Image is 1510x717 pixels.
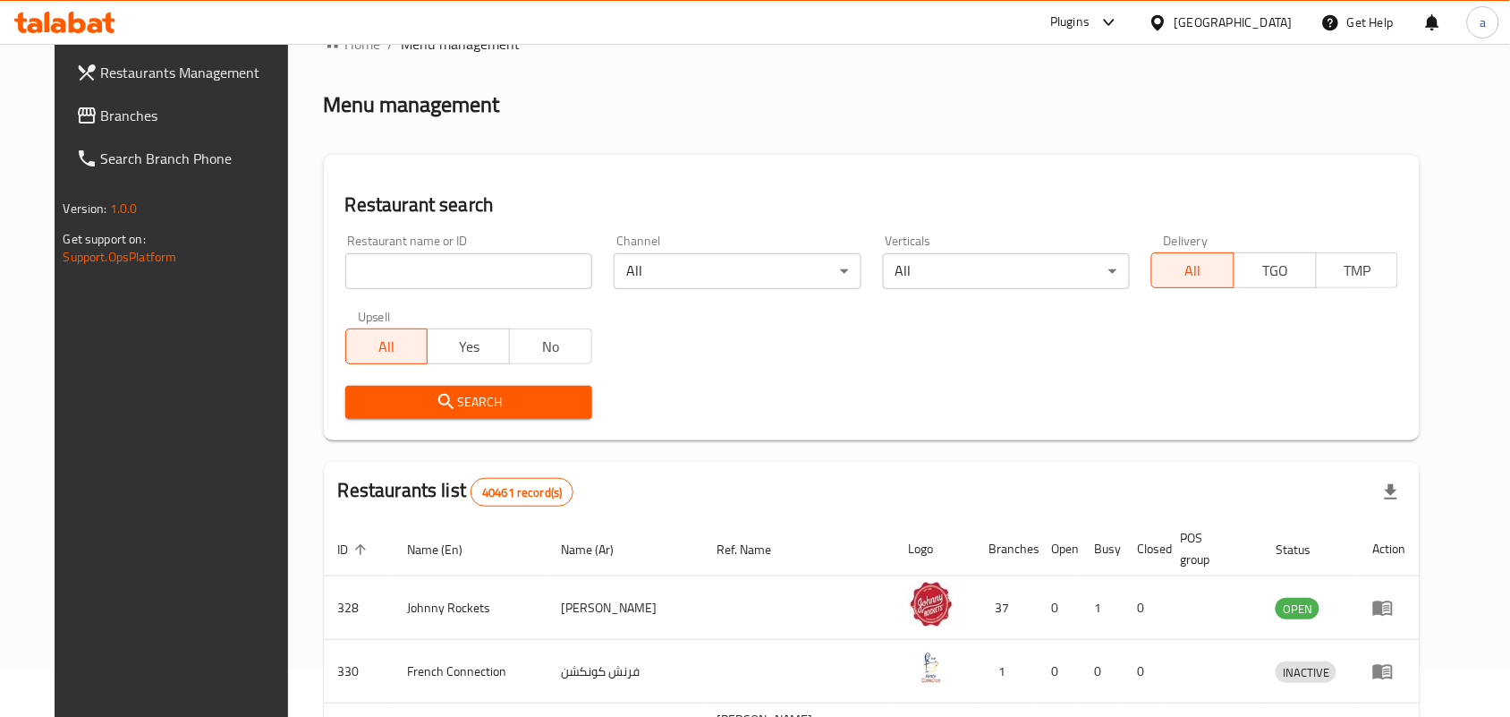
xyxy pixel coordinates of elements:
span: TGO [1242,258,1310,284]
label: Upsell [358,311,391,323]
div: Total records count [471,478,573,507]
span: Name (Ar) [561,539,637,560]
div: All [614,253,861,289]
span: All [1159,258,1227,284]
td: 37 [975,576,1038,640]
span: Status [1276,539,1334,560]
th: Open [1038,522,1081,576]
div: Menu [1372,597,1405,619]
td: 1 [1081,576,1124,640]
h2: Restaurants list [338,477,574,507]
span: Version: [64,197,107,220]
td: فرنش كونكشن [547,640,702,704]
td: [PERSON_NAME] [547,576,702,640]
input: Search for restaurant name or ID.. [345,253,592,289]
span: Menu management [402,33,521,55]
span: a [1480,13,1486,32]
button: TGO [1234,252,1317,288]
td: 0 [1081,640,1124,704]
td: 328 [324,576,394,640]
span: Branches [101,105,293,126]
div: Menu [1372,661,1405,682]
div: Export file [1370,471,1412,514]
img: Johnny Rockets [909,582,954,627]
td: 0 [1124,640,1166,704]
a: Search Branch Phone [62,137,307,180]
a: Branches [62,94,307,137]
th: Branches [975,522,1038,576]
button: Search [345,386,592,419]
th: Logo [895,522,975,576]
a: Restaurants Management [62,51,307,94]
img: French Connection [909,645,954,690]
th: Action [1358,522,1420,576]
div: All [883,253,1130,289]
div: Plugins [1050,12,1090,33]
a: Home [324,33,381,55]
span: TMP [1324,258,1392,284]
span: INACTIVE [1276,662,1336,683]
span: 1.0.0 [110,197,138,220]
span: ID [338,539,372,560]
li: / [388,33,394,55]
button: All [345,329,428,364]
span: Restaurants Management [101,62,293,83]
td: 330 [324,640,394,704]
button: Yes [427,329,510,364]
span: Get support on: [64,227,146,251]
span: Search [360,391,578,414]
span: Yes [435,334,503,360]
th: Closed [1124,522,1166,576]
td: 0 [1038,640,1081,704]
span: 40461 record(s) [471,484,573,501]
div: [GEOGRAPHIC_DATA] [1175,13,1293,32]
button: All [1151,252,1234,288]
div: INACTIVE [1276,662,1336,683]
label: Delivery [1164,235,1209,247]
span: POS group [1181,527,1241,570]
td: 0 [1124,576,1166,640]
span: No [517,334,585,360]
a: Support.OpsPlatform [64,245,177,269]
span: Ref. Name [717,539,794,560]
h2: Restaurant search [345,192,1399,218]
button: TMP [1316,252,1399,288]
td: 1 [975,640,1038,704]
button: No [509,329,592,364]
th: Busy [1081,522,1124,576]
h2: Menu management [324,90,500,119]
span: OPEN [1276,599,1319,619]
span: Name (En) [408,539,487,560]
span: All [353,334,421,360]
td: French Connection [394,640,547,704]
td: 0 [1038,576,1081,640]
span: Search Branch Phone [101,148,293,169]
td: Johnny Rockets [394,576,547,640]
